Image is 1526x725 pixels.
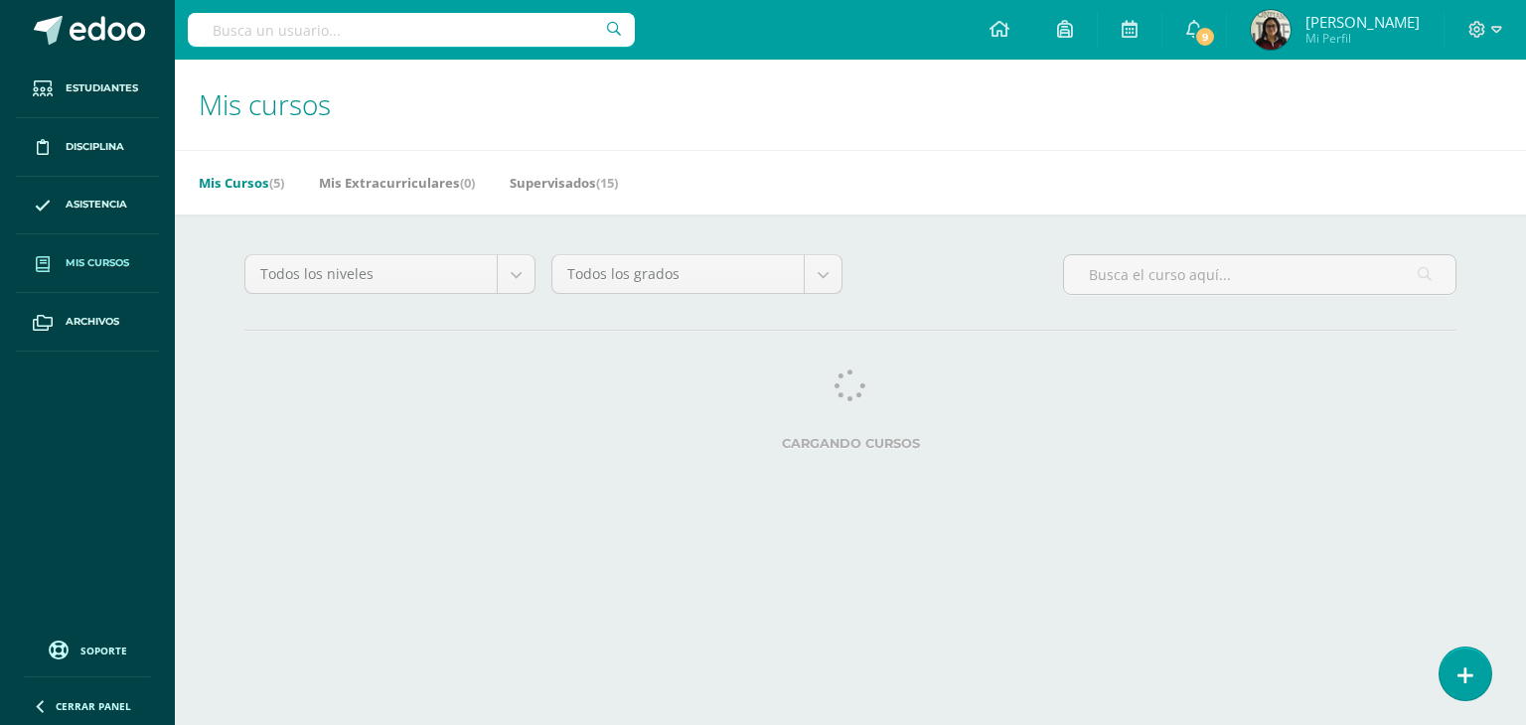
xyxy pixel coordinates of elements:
[567,255,789,293] span: Todos los grados
[66,197,127,213] span: Asistencia
[16,118,159,177] a: Disciplina
[66,255,129,271] span: Mis cursos
[16,234,159,293] a: Mis cursos
[1305,30,1420,47] span: Mi Perfil
[244,436,1456,451] label: Cargando cursos
[260,255,482,293] span: Todos los niveles
[188,13,635,47] input: Busca un usuario...
[199,85,331,123] span: Mis cursos
[66,314,119,330] span: Archivos
[16,60,159,118] a: Estudiantes
[1251,10,1291,50] img: 8b43afba032d1a1ab885b25ccde4a4b3.png
[269,174,284,192] span: (5)
[16,293,159,352] a: Archivos
[1305,12,1420,32] span: [PERSON_NAME]
[510,167,618,199] a: Supervisados(15)
[552,255,841,293] a: Todos los grados
[596,174,618,192] span: (15)
[16,177,159,235] a: Asistencia
[66,80,138,96] span: Estudiantes
[199,167,284,199] a: Mis Cursos(5)
[460,174,475,192] span: (0)
[66,139,124,155] span: Disciplina
[245,255,534,293] a: Todos los niveles
[1194,26,1216,48] span: 9
[1064,255,1455,294] input: Busca el curso aquí...
[56,699,131,713] span: Cerrar panel
[24,636,151,662] a: Soporte
[319,167,475,199] a: Mis Extracurriculares(0)
[80,644,127,657] span: Soporte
